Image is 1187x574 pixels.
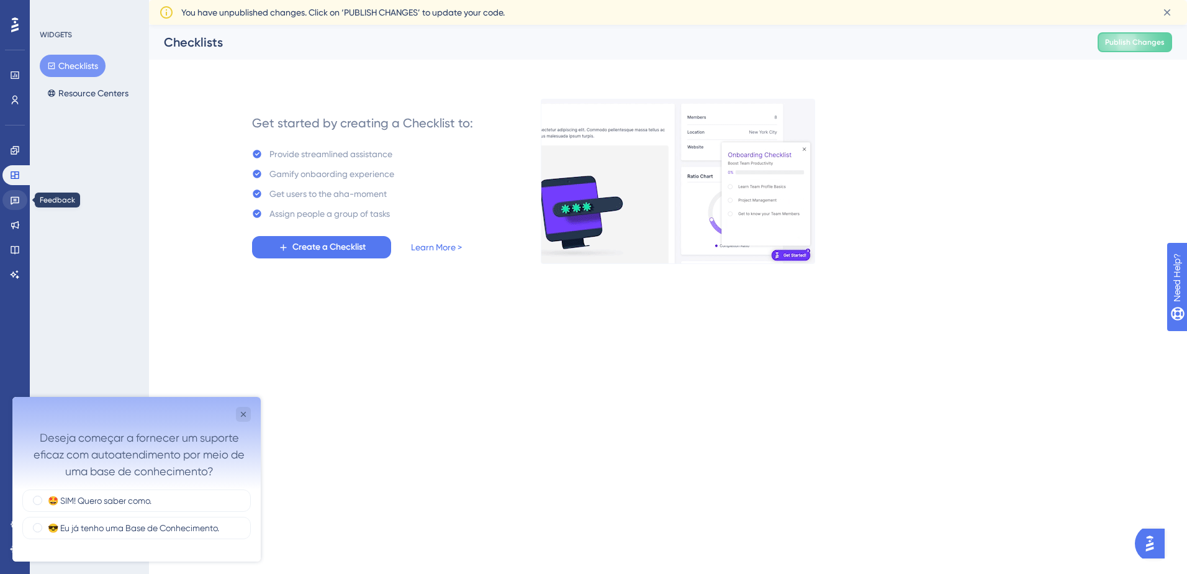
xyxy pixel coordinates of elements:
[252,114,473,132] div: Get started by creating a Checklist to:
[29,3,78,18] span: Need Help?
[40,82,136,104] button: Resource Centers
[269,147,392,162] div: Provide streamlined assistance
[252,236,391,258] button: Create a Checklist
[269,186,387,201] div: Get users to the aha-moment
[411,240,462,255] a: Learn More >
[1098,32,1172,52] button: Publish Changes
[1135,525,1172,562] iframe: UserGuiding AI Assistant Launcher
[269,206,390,221] div: Assign people a group of tasks
[1105,37,1165,47] span: Publish Changes
[541,99,815,264] img: e28e67207451d1beac2d0b01ddd05b56.gif
[40,30,72,40] div: WIDGETS
[12,397,261,562] iframe: UserGuiding Survey
[181,5,505,20] span: You have unpublished changes. Click on ‘PUBLISH CHANGES’ to update your code.
[40,55,106,77] button: Checklists
[292,240,366,255] span: Create a Checklist
[164,34,1067,51] div: Checklists
[269,166,394,181] div: Gamify onbaording experience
